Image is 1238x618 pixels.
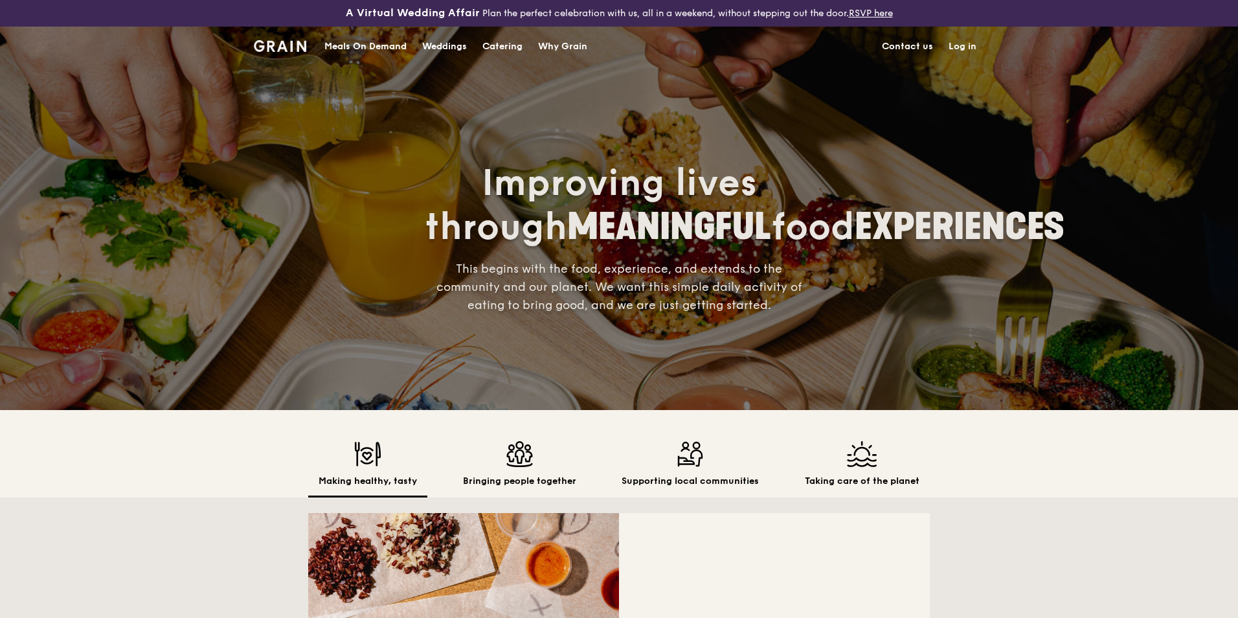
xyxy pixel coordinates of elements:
[319,475,417,488] h2: Making healthy, tasty
[475,27,530,66] a: Catering
[414,27,475,66] a: Weddings
[805,441,919,467] img: Taking care of the planet
[254,26,306,65] a: GrainGrain
[324,27,407,66] div: Meals On Demand
[874,27,941,66] a: Contact us
[482,27,523,66] div: Catering
[567,205,771,249] span: MEANINGFUL
[319,441,417,467] img: Making healthy, tasty
[422,27,467,66] div: Weddings
[855,205,1064,249] span: EXPERIENCES
[436,262,802,312] span: This begins with the food, experience, and extends to the community and our planet. We want this ...
[805,475,919,488] h2: Taking care of the planet
[463,475,576,488] h2: Bringing people together
[538,27,587,66] div: Why Grain
[246,5,992,21] div: Plan the perfect celebration with us, all in a weekend, without stepping out the door.
[463,441,576,467] img: Bringing people together
[941,27,984,66] a: Log in
[622,441,759,467] img: Supporting local communities
[530,27,595,66] a: Why Grain
[254,40,306,52] img: Grain
[346,5,480,21] h3: A Virtual Wedding Affair
[622,475,759,488] h2: Supporting local communities
[849,8,893,19] a: RSVP here
[425,161,1064,249] span: Improving lives through food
